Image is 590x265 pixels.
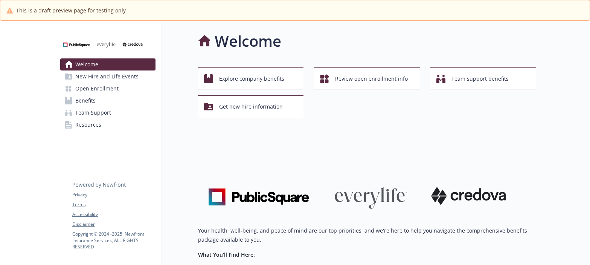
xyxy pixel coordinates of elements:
a: Open Enrollment [60,83,156,95]
button: Team support benefits [430,67,536,89]
span: Review open enrollment info [335,72,408,86]
span: Welcome [75,58,98,70]
a: Accessibility [72,211,155,218]
a: Resources [60,119,156,131]
span: Get new hire information [219,100,283,114]
button: Explore company benefits [198,67,304,89]
button: Review open enrollment info [314,67,420,89]
a: Benefits [60,95,156,107]
span: Explore company benefits [219,72,284,86]
a: Team Support [60,107,156,119]
a: Privacy [72,191,155,198]
span: Resources [75,119,101,131]
span: Open Enrollment [75,83,119,95]
span: Benefits [75,95,96,107]
h1: Welcome [215,30,281,52]
span: This is a draft preview page for testing only [16,6,126,14]
a: New Hire and Life Events [60,70,156,83]
p: Copyright © 2024 - 2025 , Newfront Insurance Services, ALL RIGHTS RESERVED [72,231,155,250]
button: Get new hire information [198,95,304,117]
span: Team Support [75,107,111,119]
span: New Hire and Life Events [75,70,139,83]
a: Terms [72,201,155,208]
img: overview page banner [198,129,536,214]
p: Your health, well-being, and peace of mind are our top priorities, and we're here to help you nav... [198,226,536,244]
a: Disclaimer [72,221,155,228]
a: Welcome [60,58,156,70]
strong: What You’ll Find Here: [198,251,255,258]
span: Team support benefits [451,72,509,86]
